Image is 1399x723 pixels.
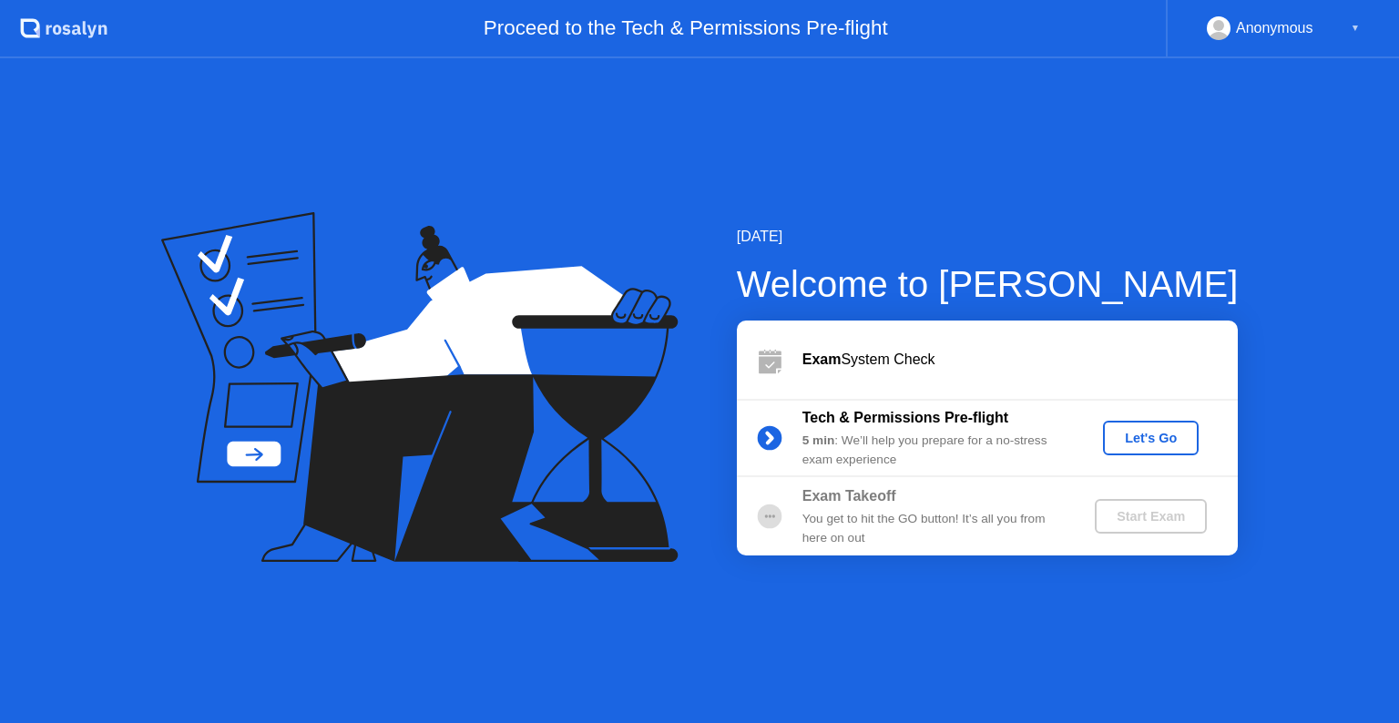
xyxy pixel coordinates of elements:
b: 5 min [802,433,835,447]
b: Exam Takeoff [802,488,896,504]
button: Start Exam [1095,499,1207,534]
div: Let's Go [1110,431,1191,445]
b: Tech & Permissions Pre-flight [802,410,1008,425]
div: Anonymous [1236,16,1313,40]
div: Start Exam [1102,509,1200,524]
div: You get to hit the GO button! It’s all you from here on out [802,510,1065,547]
button: Let's Go [1103,421,1199,455]
div: Welcome to [PERSON_NAME] [737,257,1239,311]
div: ▼ [1351,16,1360,40]
div: System Check [802,349,1238,371]
div: [DATE] [737,226,1239,248]
b: Exam [802,351,842,367]
div: : We’ll help you prepare for a no-stress exam experience [802,432,1065,469]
